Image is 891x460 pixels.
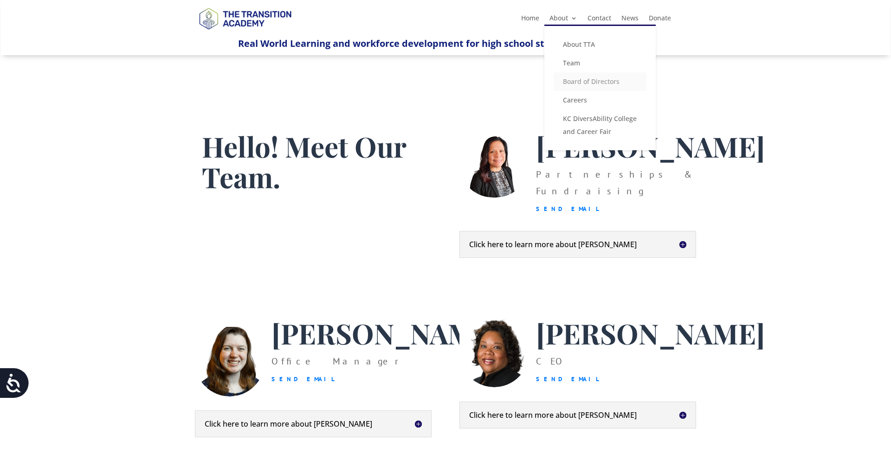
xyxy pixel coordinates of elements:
[195,28,295,37] a: Logo-Noticias
[549,15,577,25] a: About
[195,318,265,396] img: Heather Jackson
[536,128,765,165] span: [PERSON_NAME]
[536,205,600,213] a: Send Email
[205,420,422,428] h5: Click here to learn more about [PERSON_NAME]
[554,54,646,72] a: Team
[202,128,406,195] span: Hello! Meet Our Team.
[271,375,335,383] a: Send Email
[536,353,765,388] div: CEO
[554,35,646,54] a: About TTA
[469,241,686,248] h5: Click here to learn more about [PERSON_NAME]
[521,15,539,25] a: Home
[621,15,639,25] a: News
[271,314,500,351] span: [PERSON_NAME]
[195,2,295,35] img: TTA Brand_TTA Primary Logo_Horizontal_Light BG
[536,168,692,197] span: Partnerships & Fundraising
[469,411,686,419] h5: Click here to learn more about [PERSON_NAME]
[536,314,765,351] span: [PERSON_NAME]
[536,375,600,383] a: Send Email
[554,72,646,91] a: Board of Directors
[649,15,671,25] a: Donate
[554,91,646,109] a: Careers
[554,109,646,141] a: KC DiversAbility College and Career Fair
[271,353,500,388] p: Office Manager
[588,15,611,25] a: Contact
[238,37,653,50] span: Real World Learning and workforce development for high school students with disabilities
